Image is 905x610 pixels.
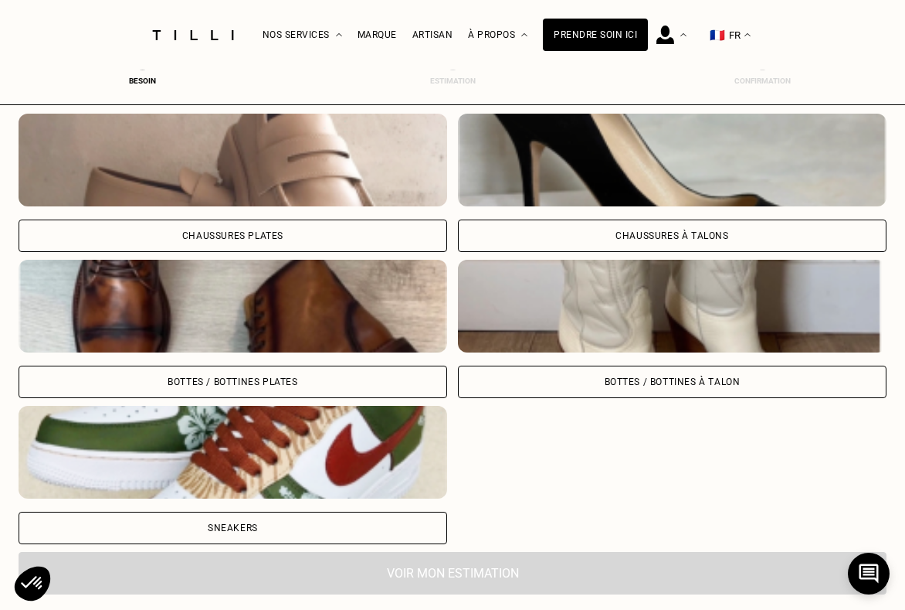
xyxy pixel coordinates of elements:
[732,77,794,85] div: Confirmation
[458,260,886,353] img: Tilli retouche votre Bottes / Bottines à talon
[744,33,751,37] img: menu déroulant
[412,29,453,40] a: Artisan
[521,33,527,37] img: Menu déroulant à propos
[19,406,447,499] img: Tilli retouche votre Sneakers
[656,26,674,44] img: icône connexion
[19,114,447,206] img: Tilli retouche votre Chaussures Plates
[147,30,239,40] img: Logo du service de couturière Tilli
[680,33,686,37] img: Menu déroulant
[358,29,397,40] a: Marque
[458,114,886,206] img: Tilli retouche votre Chaussures à Talons
[605,377,741,387] div: Bottes / Bottines à talon
[710,28,725,43] span: 🇫🇷
[111,77,173,85] div: Besoin
[19,260,447,353] img: Tilli retouche votre Bottes / Bottines plates
[182,231,283,240] div: Chaussures Plates
[422,77,483,85] div: Estimation
[168,377,297,387] div: Bottes / Bottines plates
[208,523,258,533] div: Sneakers
[263,1,342,70] div: Nos services
[615,231,728,240] div: Chaussures à Talons
[543,19,648,51] a: Prendre soin ici
[468,1,527,70] div: À propos
[702,1,758,70] button: 🇫🇷 FR
[336,33,342,37] img: Menu déroulant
